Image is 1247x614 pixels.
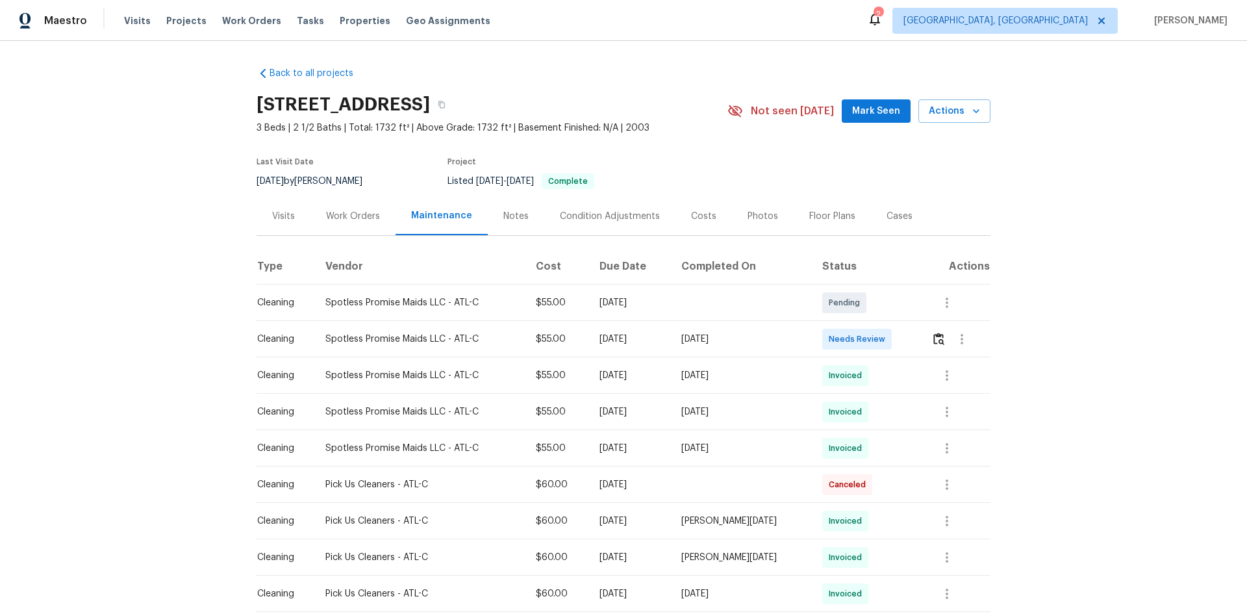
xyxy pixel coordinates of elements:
div: [DATE] [681,369,801,382]
div: [DATE] [681,405,801,418]
div: Visits [272,210,295,223]
div: [DATE] [599,442,661,455]
button: Copy Address [430,93,453,116]
div: Work Orders [326,210,380,223]
span: [DATE] [257,177,284,186]
span: Needs Review [829,333,890,346]
span: Mark Seen [852,103,900,120]
span: Properties [340,14,390,27]
span: 3 Beds | 2 1/2 Baths | Total: 1732 ft² | Above Grade: 1732 ft² | Basement Finished: N/A | 2003 [257,122,727,134]
div: [DATE] [599,551,661,564]
div: Spotless Promise Maids LLC - ATL-C [325,296,516,309]
div: Cleaning [257,296,305,309]
span: Project [447,158,476,166]
th: Type [257,248,315,285]
div: 2 [874,8,883,21]
span: Canceled [829,478,871,491]
span: Last Visit Date [257,158,314,166]
div: Maintenance [411,209,472,222]
div: $60.00 [536,515,579,528]
a: Back to all projects [257,67,381,80]
div: Photos [748,210,778,223]
th: Cost [525,248,589,285]
span: [PERSON_NAME] [1149,14,1228,27]
span: [GEOGRAPHIC_DATA], [GEOGRAPHIC_DATA] [903,14,1088,27]
div: $55.00 [536,333,579,346]
div: $60.00 [536,551,579,564]
div: Cleaning [257,405,305,418]
span: [DATE] [476,177,503,186]
div: Cases [887,210,913,223]
span: Invoiced [829,442,867,455]
div: [DATE] [599,515,661,528]
div: Cleaning [257,442,305,455]
div: Floor Plans [809,210,855,223]
div: Pick Us Cleaners - ATL-C [325,478,516,491]
span: Actions [929,103,980,120]
div: $55.00 [536,405,579,418]
span: Listed [447,177,594,186]
span: Complete [543,177,593,185]
div: $55.00 [536,296,579,309]
div: [DATE] [599,587,661,600]
img: Review Icon [933,333,944,345]
span: - [476,177,534,186]
div: $55.00 [536,369,579,382]
div: [DATE] [599,333,661,346]
div: [DATE] [599,369,661,382]
span: Invoiced [829,369,867,382]
div: Cleaning [257,333,305,346]
button: Mark Seen [842,99,911,123]
div: Spotless Promise Maids LLC - ATL-C [325,442,516,455]
span: Invoiced [829,551,867,564]
div: Pick Us Cleaners - ATL-C [325,587,516,600]
h2: [STREET_ADDRESS] [257,98,430,111]
th: Status [812,248,921,285]
div: $55.00 [536,442,579,455]
span: [DATE] [507,177,534,186]
div: [PERSON_NAME][DATE] [681,551,801,564]
div: Notes [503,210,529,223]
div: Pick Us Cleaners - ATL-C [325,551,516,564]
span: Invoiced [829,515,867,528]
div: [DATE] [599,478,661,491]
span: Pending [829,296,865,309]
div: Pick Us Cleaners - ATL-C [325,515,516,528]
th: Due Date [589,248,671,285]
span: Geo Assignments [406,14,490,27]
div: Cleaning [257,551,305,564]
div: [DATE] [681,587,801,600]
span: Maestro [44,14,87,27]
div: by [PERSON_NAME] [257,173,378,189]
div: Cleaning [257,587,305,600]
span: Visits [124,14,151,27]
div: [DATE] [681,333,801,346]
div: Costs [691,210,716,223]
span: Projects [166,14,207,27]
button: Review Icon [931,324,946,355]
span: Work Orders [222,14,281,27]
span: Not seen [DATE] [751,105,834,118]
div: $60.00 [536,587,579,600]
th: Vendor [315,248,526,285]
div: Spotless Promise Maids LLC - ATL-C [325,405,516,418]
div: $60.00 [536,478,579,491]
div: [DATE] [599,405,661,418]
div: [DATE] [681,442,801,455]
span: Invoiced [829,587,867,600]
div: Cleaning [257,369,305,382]
th: Actions [921,248,990,285]
div: [DATE] [599,296,661,309]
div: Spotless Promise Maids LLC - ATL-C [325,333,516,346]
span: Invoiced [829,405,867,418]
div: [PERSON_NAME][DATE] [681,515,801,528]
th: Completed On [671,248,812,285]
span: Tasks [297,16,324,25]
div: Cleaning [257,478,305,491]
button: Actions [918,99,990,123]
div: Cleaning [257,515,305,528]
div: Spotless Promise Maids LLC - ATL-C [325,369,516,382]
div: Condition Adjustments [560,210,660,223]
